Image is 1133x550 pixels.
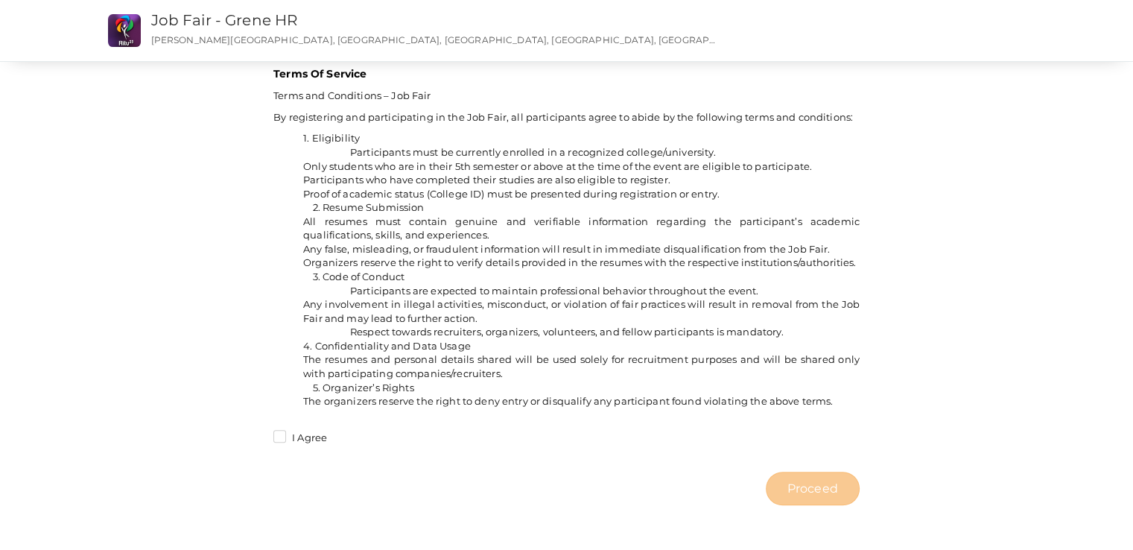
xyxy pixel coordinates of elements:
li: 1. Eligibility [303,131,860,145]
span: By registering and participating in the Job Fair, all participants agree to abide by the followin... [273,111,853,123]
li: Organizers reserve the right to verify details provided in the resumes with the respective instit... [303,256,860,270]
p: Terms and Conditions – Job Fair [273,89,860,103]
li: Participants who have completed their studies are also eligible to register. [303,173,860,187]
li: Proof of academic status (College ID) must be presented during registration or entry. [303,187,860,201]
label: I Agree [273,431,327,446]
li: 4. Confidentiality and Data Usage [303,339,860,353]
span: Proceed [787,480,838,497]
span: 5. Organizer’s Rights [313,382,414,393]
img: CS2O7UHK_small.png [108,14,141,47]
li: The organizers reserve the right to deny entry or disqualify any participant found violating the ... [303,394,860,408]
span: 3. Code of Conduct [313,271,405,282]
span: Participants are expected to maintain professional behavior throughout the event. [350,285,758,297]
li: Any involvement in illegal activities, misconduct, or violation of fair practices will result in ... [303,297,860,325]
a: Job Fair - Grene HR [151,11,298,29]
li: The resumes and personal details shared will be used solely for recruitment purposes and will be ... [303,353,860,380]
p: [PERSON_NAME][GEOGRAPHIC_DATA], [GEOGRAPHIC_DATA], [GEOGRAPHIC_DATA], [GEOGRAPHIC_DATA], [GEOGRAP... [151,34,718,46]
li: Only students who are in their 5th semester or above at the time of the event are eligible to par... [303,159,860,174]
li: All resumes must contain genuine and verifiable information regarding the participant’s academic ... [303,215,860,242]
button: Proceed [766,472,860,505]
p: Terms Of Service [273,66,860,81]
span: Participants must be currently enrolled in a recognized college/university. [350,146,717,158]
li: Any false, misleading, or fraudulent information will result in immediate disqualification from t... [303,242,860,256]
span: 2. Resume Submission [313,201,425,213]
span: Respect towards recruiters, organizers, volunteers, and fellow participants is mandatory. [350,326,784,338]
